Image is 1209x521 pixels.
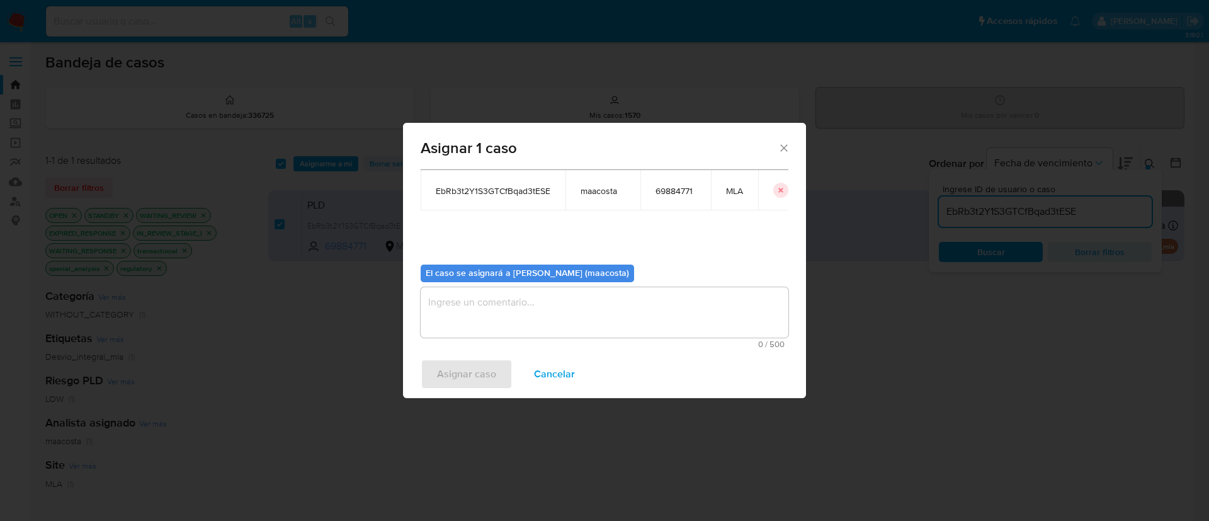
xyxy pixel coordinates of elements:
span: MLA [726,185,743,197]
div: assign-modal [403,123,806,398]
button: Cancelar [518,359,591,389]
span: 69884771 [656,185,696,197]
span: Máximo 500 caracteres [424,340,785,348]
b: El caso se asignará a [PERSON_NAME] (maacosta) [426,266,629,279]
span: maacosta [581,185,625,197]
span: Cancelar [534,360,575,388]
span: EbRb3t2Y1S3GTCfBqad3tESE [436,185,550,197]
button: Cerrar ventana [778,142,789,153]
button: icon-button [773,183,788,198]
span: Asignar 1 caso [421,140,778,156]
